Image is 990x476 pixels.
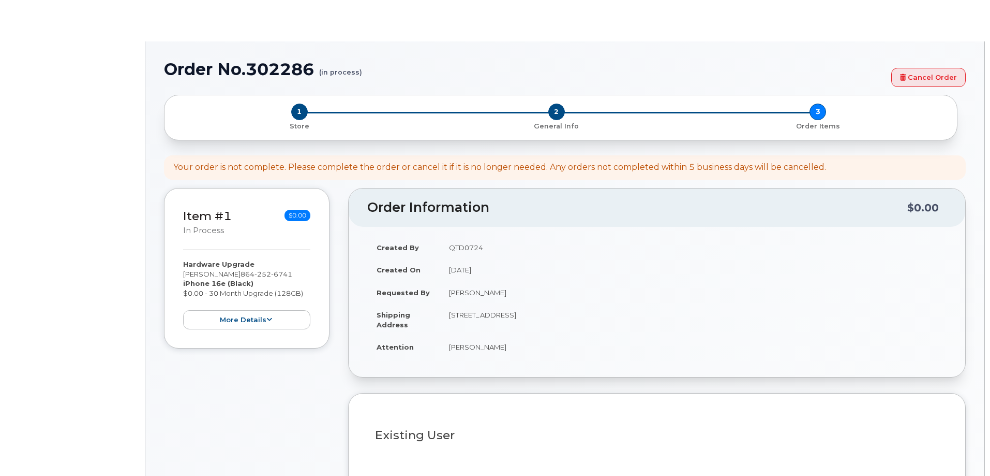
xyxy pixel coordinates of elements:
span: 864 [241,270,292,278]
small: in process [183,226,224,235]
small: (in process) [319,60,362,76]
button: more details [183,310,310,329]
td: [PERSON_NAME] [440,281,947,304]
div: [PERSON_NAME] $0.00 - 30 Month Upgrade (128GB) [183,259,310,329]
span: 2 [548,104,565,120]
div: Your order is not complete. Please complete the order or cancel it if it is no longer needed. Any... [173,162,826,174]
strong: Shipping Address [377,311,410,329]
td: QTD0724 [440,236,947,259]
h3: Existing User [375,429,939,442]
a: 1 Store [173,120,426,131]
p: General Info [430,122,683,131]
span: 6741 [271,270,292,278]
strong: iPhone 16e (Black) [183,279,253,287]
h2: Order Information [367,200,907,215]
a: Cancel Order [891,68,966,87]
a: Item #1 [183,209,232,223]
td: [DATE] [440,258,947,281]
p: Store [177,122,422,131]
div: $0.00 [907,198,939,218]
strong: Hardware Upgrade [183,260,254,268]
strong: Attention [377,343,414,351]
td: [PERSON_NAME] [440,336,947,358]
a: 2 General Info [426,120,687,131]
h1: Order No.302286 [164,60,886,78]
strong: Requested By [377,289,430,297]
strong: Created By [377,243,419,252]
span: 1 [291,104,308,120]
span: $0.00 [284,210,310,221]
strong: Created On [377,266,421,274]
span: 252 [254,270,271,278]
td: [STREET_ADDRESS] [440,304,947,336]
